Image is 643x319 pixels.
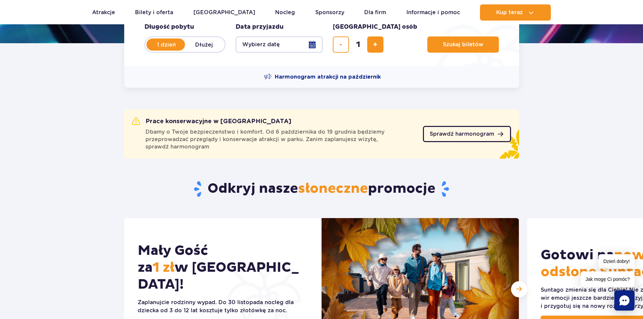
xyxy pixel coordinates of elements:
[193,4,255,21] a: [GEOGRAPHIC_DATA]
[124,9,519,66] form: Planowanie wizyty w Park of Poland
[124,180,519,198] h2: Odkryj nasze promocje
[511,281,527,297] div: Następny slajd
[185,37,223,52] label: Dłużej
[480,4,551,21] button: Kup teraz
[443,42,483,48] span: Szukaj biletów
[427,36,499,53] button: Szukaj biletów
[430,131,494,137] span: Sprawdź harmonogram
[315,4,344,21] a: Sponsorzy
[367,36,383,53] button: dodaj bilet
[153,259,175,276] span: 1 zł
[423,126,511,142] a: Sprawdź harmonogram
[147,37,186,52] label: 1 dzień
[598,254,635,269] span: Dzień dobry!
[333,36,349,53] button: usuń bilet
[350,36,366,53] input: liczba biletów
[275,4,295,21] a: Nocleg
[138,298,308,315] div: Zaplanujcie rodzinny wypad. Do 30 listopada nocleg dla dziecka od 3 do 12 lat kosztuje tylko złot...
[264,73,381,81] a: Harmonogram atrakcji na październik
[614,290,635,311] div: Chat
[581,271,635,287] span: Jak mogę Ci pomóc?
[135,4,173,21] a: Bilety i oferta
[138,242,308,293] h2: Mały Gość za w [GEOGRAPHIC_DATA]!
[132,117,291,126] h2: Prace konserwacyjne w [GEOGRAPHIC_DATA]
[92,4,115,21] a: Atrakcje
[145,128,415,151] span: Dbamy o Twoje bezpieczeństwo i komfort. Od 6 października do 19 grudnia będziemy przeprowadzać pr...
[496,9,523,16] span: Kup teraz
[333,23,417,31] span: [GEOGRAPHIC_DATA] osób
[236,23,284,31] span: Data przyjazdu
[364,4,386,21] a: Dla firm
[406,4,460,21] a: Informacje i pomoc
[236,36,323,53] button: Wybierz datę
[298,180,368,197] span: słoneczne
[144,23,194,31] span: Długość pobytu
[275,73,381,81] span: Harmonogram atrakcji na październik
